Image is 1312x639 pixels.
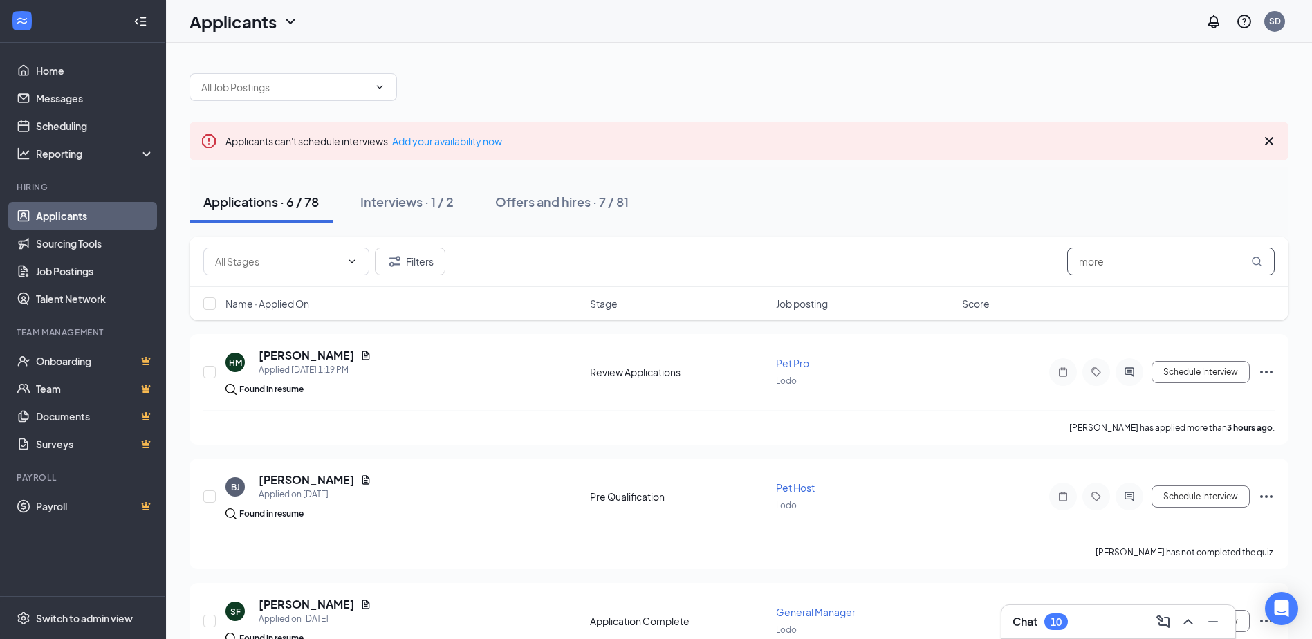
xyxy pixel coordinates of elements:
[590,490,768,503] div: Pre Qualification
[17,147,30,160] svg: Analysis
[17,181,151,193] div: Hiring
[282,13,299,30] svg: ChevronDown
[776,500,797,510] span: Lodo
[259,348,355,363] h5: [PERSON_NAME]
[231,481,240,493] div: BJ
[590,297,618,311] span: Stage
[776,376,797,386] span: Lodo
[259,363,371,377] div: Applied [DATE] 1:19 PM
[962,297,990,311] span: Score
[776,297,828,311] span: Job posting
[201,80,369,95] input: All Job Postings
[1152,361,1250,383] button: Schedule Interview
[360,350,371,361] svg: Document
[1180,613,1196,630] svg: ChevronUp
[1202,611,1224,633] button: Minimize
[230,606,241,618] div: SF
[1205,613,1221,630] svg: Minimize
[1055,367,1071,378] svg: Note
[1258,488,1275,505] svg: Ellipses
[225,508,237,519] img: search.bf7aa3482b7795d4f01b.svg
[259,597,355,612] h5: [PERSON_NAME]
[1269,15,1281,27] div: SD
[1205,13,1222,30] svg: Notifications
[1261,133,1277,149] svg: Cross
[1096,546,1275,558] p: [PERSON_NAME] has not completed the quiz.
[259,472,355,488] h5: [PERSON_NAME]
[375,248,445,275] button: Filter Filters
[1088,367,1105,378] svg: Tag
[36,347,154,375] a: OnboardingCrown
[259,488,371,501] div: Applied on [DATE]
[1121,491,1138,502] svg: ActiveChat
[15,14,29,28] svg: WorkstreamLogo
[36,230,154,257] a: Sourcing Tools
[1051,616,1062,628] div: 10
[36,84,154,112] a: Messages
[776,624,797,635] span: Lodo
[36,611,133,625] div: Switch to admin view
[347,256,358,267] svg: ChevronDown
[36,492,154,520] a: PayrollCrown
[225,297,309,311] span: Name · Applied On
[36,430,154,458] a: SurveysCrown
[1251,256,1262,267] svg: MagnifyingGlass
[1155,613,1172,630] svg: ComposeMessage
[590,365,768,379] div: Review Applications
[1258,613,1275,629] svg: Ellipses
[203,193,319,210] div: Applications · 6 / 78
[1067,248,1275,275] input: Search in applications
[1152,485,1250,508] button: Schedule Interview
[133,15,147,28] svg: Collapse
[17,472,151,483] div: Payroll
[36,257,154,285] a: Job Postings
[36,285,154,313] a: Talent Network
[229,357,242,369] div: HM
[17,611,30,625] svg: Settings
[36,375,154,402] a: TeamCrown
[259,612,371,626] div: Applied on [DATE]
[36,112,154,140] a: Scheduling
[1265,592,1298,625] div: Open Intercom Messenger
[374,82,385,93] svg: ChevronDown
[776,606,856,618] span: General Manager
[239,507,304,521] div: Found in resume
[1055,491,1071,502] svg: Note
[360,599,371,610] svg: Document
[590,614,768,628] div: Application Complete
[17,326,151,338] div: Team Management
[201,133,217,149] svg: Error
[387,253,403,270] svg: Filter
[1121,367,1138,378] svg: ActiveChat
[1069,422,1275,434] p: [PERSON_NAME] has applied more than .
[225,384,237,395] img: search.bf7aa3482b7795d4f01b.svg
[776,357,809,369] span: Pet Pro
[225,135,502,147] span: Applicants can't schedule interviews.
[36,147,155,160] div: Reporting
[1258,364,1275,380] svg: Ellipses
[360,474,371,485] svg: Document
[215,254,341,269] input: All Stages
[36,57,154,84] a: Home
[1013,614,1037,629] h3: Chat
[360,193,454,210] div: Interviews · 1 / 2
[1088,491,1105,502] svg: Tag
[1236,13,1253,30] svg: QuestionInfo
[1152,611,1174,633] button: ComposeMessage
[36,402,154,430] a: DocumentsCrown
[1227,423,1273,433] b: 3 hours ago
[190,10,277,33] h1: Applicants
[36,202,154,230] a: Applicants
[392,135,502,147] a: Add your availability now
[1177,611,1199,633] button: ChevronUp
[239,382,304,396] div: Found in resume
[495,193,629,210] div: Offers and hires · 7 / 81
[776,481,815,494] span: Pet Host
